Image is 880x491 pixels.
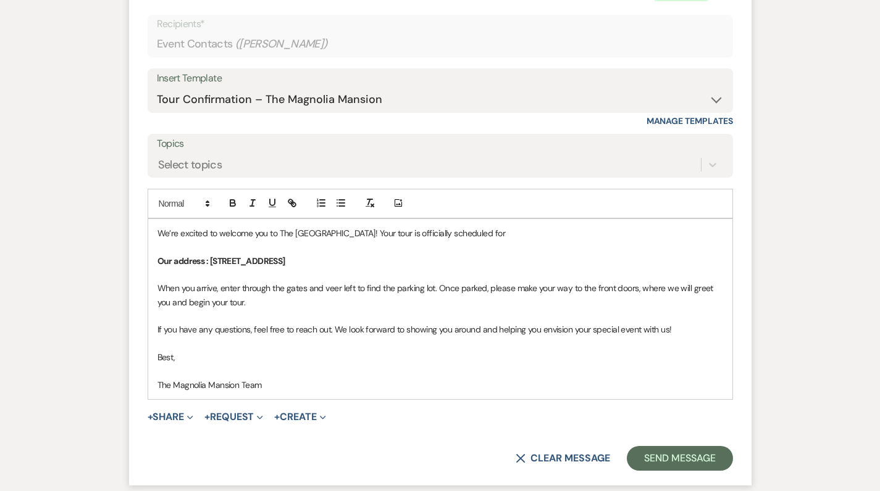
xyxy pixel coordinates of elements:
[157,378,723,392] p: The Magnolia Mansion Team
[204,412,210,422] span: +
[157,226,723,240] p: We’re excited to welcome you to The [GEOGRAPHIC_DATA]! Your tour is officially scheduled for
[516,453,610,463] button: Clear message
[204,412,263,422] button: Request
[148,412,153,422] span: +
[157,255,285,266] strong: Our address : [STREET_ADDRESS]
[157,16,724,32] p: Recipients*
[647,115,733,126] a: Manage Templates
[274,412,280,422] span: +
[157,281,723,309] p: When you arrive, enter through the gates and veer left to find the parking lot. Once parked, plea...
[148,412,194,422] button: Share
[157,32,724,56] div: Event Contacts
[157,135,724,153] label: Topics
[627,446,732,471] button: Send Message
[235,36,328,52] span: ( [PERSON_NAME] )
[158,156,222,173] div: Select topics
[274,412,325,422] button: Create
[157,70,724,88] div: Insert Template
[157,323,723,336] p: If you have any questions, feel free to reach out. We look forward to showing you around and help...
[157,350,723,364] p: Best,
